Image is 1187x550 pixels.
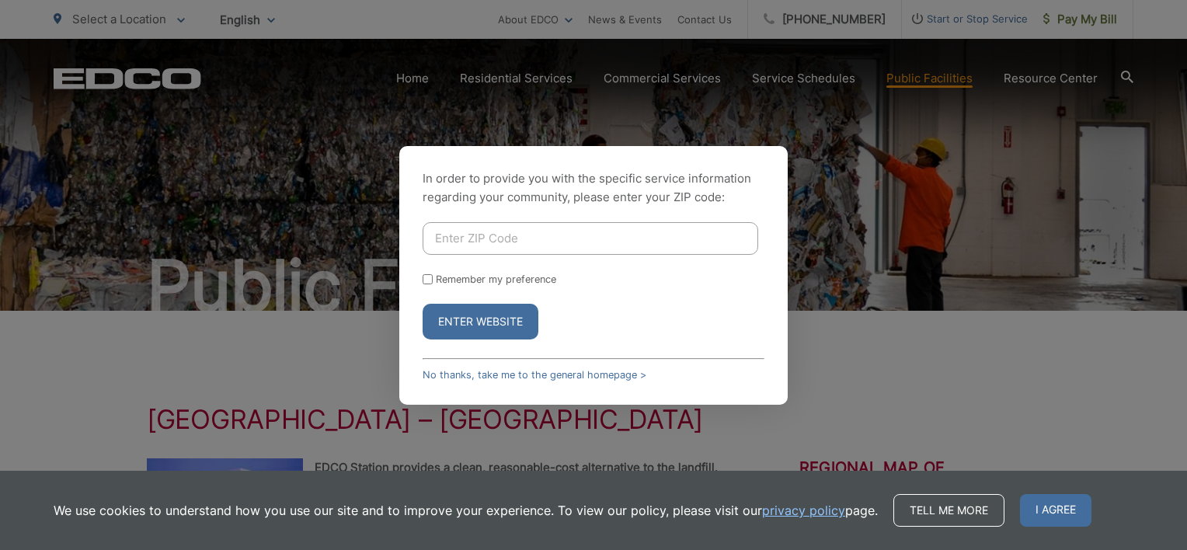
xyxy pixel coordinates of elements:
[423,304,538,339] button: Enter Website
[762,501,845,520] a: privacy policy
[54,501,878,520] p: We use cookies to understand how you use our site and to improve your experience. To view our pol...
[436,273,556,285] label: Remember my preference
[893,494,1004,527] a: Tell me more
[423,169,764,207] p: In order to provide you with the specific service information regarding your community, please en...
[423,369,646,381] a: No thanks, take me to the general homepage >
[423,222,758,255] input: Enter ZIP Code
[1020,494,1091,527] span: I agree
